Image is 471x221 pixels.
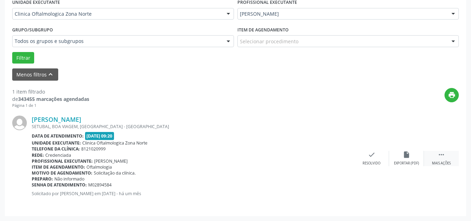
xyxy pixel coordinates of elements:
[32,146,80,152] b: Telefone da clínica:
[85,132,114,140] span: [DATE] 09:20
[403,151,410,159] i: insert_drive_file
[12,68,58,81] button: Menos filtroskeyboard_arrow_up
[32,140,81,146] b: Unidade executante:
[18,96,89,102] strong: 343455 marcações agendadas
[368,151,375,159] i: check
[32,133,84,139] b: Data de atendimento:
[81,146,106,152] span: 8121020999
[438,151,445,159] i: 
[15,38,220,45] span: Todos os grupos e subgrupos
[82,140,147,146] span: Clinica Oftalmologica Zona Norte
[47,71,54,78] i: keyboard_arrow_up
[32,158,93,164] b: Profissional executante:
[12,95,89,103] div: de
[45,152,71,158] span: Credenciada
[86,164,112,170] span: Oftalmologia
[88,182,112,188] span: M02894584
[12,88,89,95] div: 1 item filtrado
[12,116,27,130] img: img
[240,38,298,45] span: Selecionar procedimento
[448,91,456,99] i: print
[12,52,34,64] button: Filtrar
[32,152,44,158] b: Rede:
[12,103,89,109] div: Página 1 de 1
[445,88,459,102] button: print
[32,116,81,123] a: [PERSON_NAME]
[94,170,136,176] span: Solicitação da clínica.
[32,191,354,197] p: Solicitado por [PERSON_NAME] em [DATE] - há um mês
[32,124,354,130] div: SETUBAL, BOA VIAGEM, [GEOGRAPHIC_DATA] - [GEOGRAPHIC_DATA]
[32,182,87,188] b: Senha de atendimento:
[15,10,220,17] span: Clinica Oftalmologica Zona Norte
[32,170,92,176] b: Motivo de agendamento:
[54,176,84,182] span: Não informado
[432,161,451,166] div: Mais ações
[32,164,85,170] b: Item de agendamento:
[237,24,289,35] label: Item de agendamento
[394,161,419,166] div: Exportar (PDF)
[240,10,445,17] span: [PERSON_NAME]
[94,158,128,164] span: [PERSON_NAME]
[363,161,380,166] div: Resolvido
[32,176,53,182] b: Preparo:
[12,24,53,35] label: Grupo/Subgrupo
